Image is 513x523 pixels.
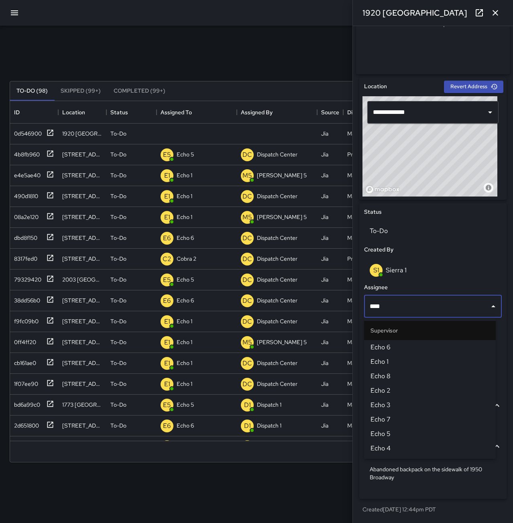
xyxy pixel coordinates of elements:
p: E1 [164,213,170,222]
div: 4b8fb960 [11,147,40,158]
p: M5 [242,213,252,222]
p: DC [242,233,252,243]
p: E1 [164,192,170,201]
div: f9fc09b0 [11,314,39,325]
div: Pressure Washing [347,255,389,263]
div: Jia [321,276,328,284]
p: DC [242,359,252,368]
div: e4e5ae40 [11,168,41,179]
div: 1920 Broadway [62,130,102,138]
div: Pressure Washing [347,150,389,158]
div: Maintenance [347,359,380,367]
p: D1 [244,400,251,410]
p: C2 [163,254,171,264]
span: Echo 2 [370,386,489,395]
p: To-Do [110,380,126,388]
p: Dispatch Center [257,276,297,284]
p: DC [242,275,252,285]
div: 1212 Webster Street [62,296,102,304]
div: 2460 Valdez Street [62,213,102,221]
p: [PERSON_NAME] 5 [257,171,307,179]
div: Jia [321,296,328,304]
div: Jia [321,422,328,430]
div: Jia [321,338,328,346]
div: 146 Grand Avenue [62,338,102,346]
div: 921 Washington Street [62,192,102,200]
p: Echo 6 [177,422,194,430]
p: Echo 1 [177,380,192,388]
div: Assigned By [241,101,273,124]
p: To-Do [110,401,126,409]
div: Jia [321,380,328,388]
div: Jia [321,255,328,263]
p: Dispatch Center [257,192,297,200]
div: Source [317,101,343,124]
p: To-Do [110,192,126,200]
div: dbd8f150 [11,231,37,242]
div: Maintenance [347,422,380,430]
div: Maintenance [347,130,380,138]
div: Jia [321,171,328,179]
div: Maintenance [347,296,380,304]
p: To-Do [110,234,126,242]
div: ID [14,101,20,124]
p: [PERSON_NAME] 5 [257,213,307,221]
p: E6 [163,421,171,431]
p: Echo 1 [177,171,192,179]
p: To-Do [110,296,126,304]
p: Dispatch Center [257,234,297,242]
div: Maintenance [347,380,380,388]
p: DC [242,254,252,264]
div: ID [10,101,58,124]
p: M5 [242,338,252,347]
span: Echo 1 [370,357,489,367]
div: Location [62,101,85,124]
div: Assigned To [161,101,192,124]
p: Echo 5 [177,401,194,409]
p: Echo 1 [177,338,192,346]
div: 38dd56b0 [11,293,40,304]
div: 1776 Broadway [62,234,102,242]
div: 79329420 [11,272,41,284]
p: DC [242,150,252,160]
p: To-Do [110,276,126,284]
p: E1 [164,379,170,389]
p: Cobra 2 [177,255,196,263]
button: Skipped (99+) [54,81,107,101]
p: E5 [163,275,171,285]
div: Status [106,101,157,124]
p: To-Do [110,171,126,179]
span: Echo 6 [370,343,489,352]
p: To-Do [110,255,126,263]
p: E5 [163,150,171,160]
div: 457 17th Street [62,255,102,263]
span: Echo 3 [370,400,489,410]
p: Dispatch 1 [257,401,281,409]
li: Supervisor [364,321,496,340]
div: Jia [321,359,328,367]
div: Maintenance [347,276,380,284]
div: 08a2e120 [11,210,39,221]
p: To-Do [110,317,126,325]
p: Dispatch Center [257,317,297,325]
div: Maintenance [347,401,380,409]
p: Dispatch Center [257,359,297,367]
p: Echo 1 [177,359,192,367]
div: Assigned To [157,101,237,124]
div: Maintenance [347,338,380,346]
div: Source [321,101,339,124]
div: 2d651800 [11,418,39,430]
p: Echo 6 [177,296,194,304]
p: Dispatch Center [257,380,297,388]
span: Echo 5 [370,429,489,439]
div: Jia [321,234,328,242]
div: Jia [321,213,328,221]
div: 1773 Broadway [62,401,102,409]
div: 0c112450 [11,439,37,450]
div: Jia [321,130,328,138]
div: 505 17th Street [62,150,102,158]
p: Echo 5 [177,276,194,284]
div: bd6a99c0 [11,397,40,409]
div: Maintenance [347,317,380,325]
div: 806 Washington Street [62,359,102,367]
